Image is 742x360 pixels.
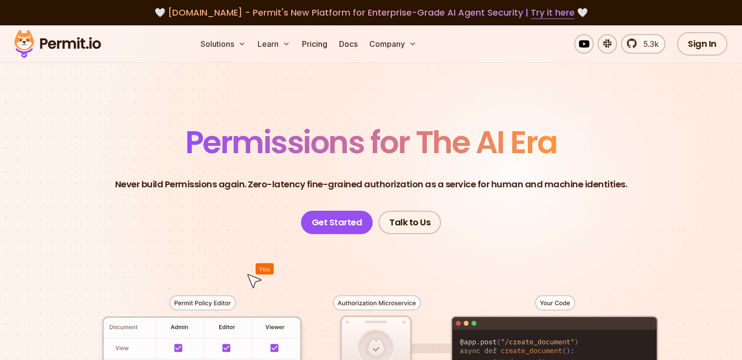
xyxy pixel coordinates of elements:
[254,34,294,54] button: Learn
[115,178,627,191] p: Never build Permissions again. Zero-latency fine-grained authorization as a service for human and...
[301,211,373,234] a: Get Started
[621,34,665,54] a: 5.3k
[531,6,575,19] a: Try it here
[365,34,421,54] button: Company
[638,38,659,50] span: 5.3k
[168,6,575,19] span: [DOMAIN_NAME] - Permit's New Platform for Enterprise-Grade AI Agent Security |
[298,34,331,54] a: Pricing
[379,211,441,234] a: Talk to Us
[10,27,105,60] img: Permit logo
[677,32,727,56] a: Sign In
[197,34,250,54] button: Solutions
[335,34,361,54] a: Docs
[23,6,719,20] div: 🤍 🤍
[185,120,557,164] span: Permissions for The AI Era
